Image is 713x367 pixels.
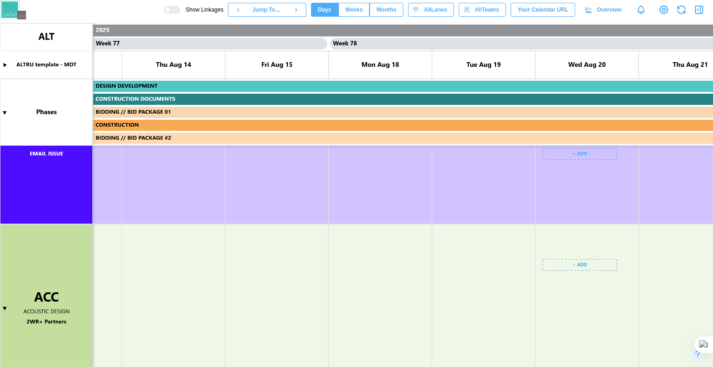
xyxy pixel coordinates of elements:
[408,3,454,17] button: AllLanes
[675,3,688,16] button: Refresh Grid
[345,3,363,16] span: Weeks
[311,3,338,17] button: Days
[511,3,575,17] button: Your Calendar URL
[180,6,223,13] span: Show Linkages
[580,3,629,17] a: Overview
[318,3,331,16] span: Days
[338,3,370,17] button: Weeks
[693,3,706,16] button: Open Drawer
[253,3,280,16] span: Jump To...
[597,3,622,16] span: Overview
[424,3,447,16] span: All Lanes
[376,3,396,16] span: Months
[657,3,670,16] a: View Project
[248,3,286,17] button: Jump To...
[518,3,568,16] span: Your Calendar URL
[633,2,649,18] a: Notifications
[459,3,506,17] button: AllTeams
[475,3,499,16] span: All Teams
[369,3,403,17] button: Months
